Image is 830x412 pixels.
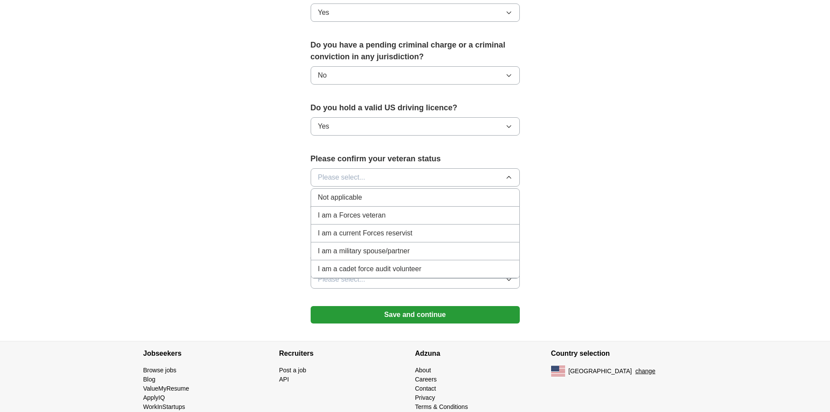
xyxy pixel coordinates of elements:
a: Contact [415,385,436,392]
a: Post a job [279,367,306,374]
span: [GEOGRAPHIC_DATA] [569,367,632,376]
label: Do you hold a valid US driving licence? [311,102,520,114]
span: Please select... [318,274,366,285]
a: Privacy [415,394,435,401]
button: Save and continue [311,306,520,323]
span: No [318,70,327,81]
label: Please confirm your veteran status [311,153,520,165]
a: ValueMyResume [143,385,190,392]
span: I am a Forces veteran [318,210,386,221]
button: Yes [311,3,520,22]
a: API [279,376,289,383]
span: Yes [318,7,329,18]
button: Please select... [311,168,520,187]
button: Please select... [311,270,520,289]
a: Careers [415,376,437,383]
span: I am a cadet force audit volunteer [318,264,421,274]
a: Browse jobs [143,367,176,374]
span: Yes [318,121,329,132]
label: Do you have a pending criminal charge or a criminal conviction in any jurisdiction? [311,39,520,63]
a: ApplyIQ [143,394,165,401]
button: change [635,367,655,376]
a: WorkInStartups [143,403,185,410]
span: I am a military spouse/partner [318,246,410,256]
span: I am a current Forces reservist [318,228,413,238]
a: Blog [143,376,156,383]
a: About [415,367,431,374]
button: Yes [311,117,520,136]
h4: Country selection [551,341,687,366]
span: Not applicable [318,192,362,203]
span: Please select... [318,172,366,183]
img: US flag [551,366,565,376]
a: Terms & Conditions [415,403,468,410]
button: No [311,66,520,85]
